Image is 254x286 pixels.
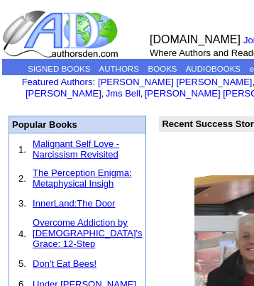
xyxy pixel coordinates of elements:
[2,9,121,59] img: logo_ad.gif
[22,77,93,87] a: Featured Authors
[150,33,241,45] font: [DOMAIN_NAME]
[33,167,131,189] a: The Perception Enigma: Metaphysical Insigh
[148,65,177,73] a: BOOKS
[12,119,77,130] font: Popular Books
[13,212,16,216] img: shim.gif
[33,217,142,249] a: Overcome Addiction by [DEMOGRAPHIC_DATA]'s Grace: 12-Step
[28,65,90,73] a: SIGNED BOOKS
[13,273,16,276] img: shim.gif
[18,198,26,209] font: 3.
[18,144,26,155] font: 1.
[186,65,241,73] a: AUDIOBOOKS
[143,90,144,98] font: i
[13,252,16,255] img: shim.gif
[99,65,139,73] a: AUTHORS
[18,173,26,184] font: 2.
[18,229,26,239] font: 4.
[33,138,119,160] a: Malignant Self Love - Narcissism Revisited
[98,77,252,87] a: [PERSON_NAME] [PERSON_NAME]
[18,258,26,269] font: 5.
[13,192,16,195] img: shim.gif
[33,198,115,209] a: InnerLand:The Door
[33,258,96,269] a: Don't Eat Bees!
[22,77,95,87] font: :
[106,88,140,99] a: Jms Bell
[104,90,105,98] font: i
[13,163,16,166] img: shim.gif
